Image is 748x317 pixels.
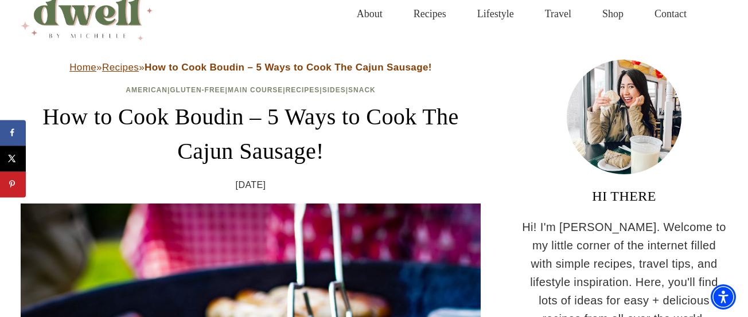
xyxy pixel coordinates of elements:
[322,86,346,94] a: Sides
[228,86,283,94] a: Main Course
[102,62,139,73] a: Recipes
[286,86,320,94] a: Recipes
[708,4,727,24] button: View Search Form
[21,100,481,169] h1: How to Cook Boudin – 5 Ways to Cook The Cajun Sausage!
[126,86,376,94] span: | | | | |
[69,62,432,73] span: » »
[711,284,736,310] div: Accessibility Menu
[145,62,432,73] strong: How to Cook Boudin – 5 Ways to Cook The Cajun Sausage!
[521,186,727,206] h3: HI THERE
[236,178,266,193] time: [DATE]
[348,86,376,94] a: Snack
[69,62,96,73] a: Home
[126,86,167,94] a: American
[170,86,225,94] a: Gluten-Free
